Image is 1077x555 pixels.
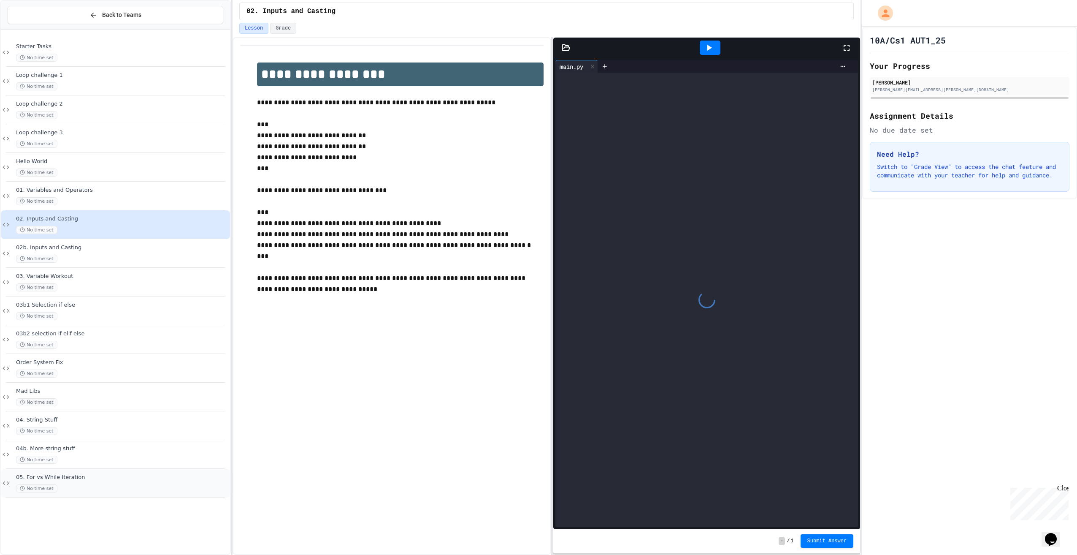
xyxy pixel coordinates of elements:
[787,538,790,544] span: /
[16,226,57,234] span: No time set
[16,456,57,464] span: No time set
[16,388,228,395] span: Mad Libs
[16,416,228,424] span: 04. String Stuff
[16,255,57,263] span: No time set
[870,110,1069,122] h2: Assignment Details
[16,187,228,194] span: 01. Variables and Operators
[877,163,1062,180] p: Switch to "Grade View" to access the chat feature and communicate with your teacher for help and ...
[16,283,57,291] span: No time set
[16,43,228,50] span: Starter Tasks
[16,197,57,205] span: No time set
[1007,484,1069,520] iframe: chat widget
[872,87,1067,93] div: [PERSON_NAME][EMAIL_ADDRESS][PERSON_NAME][DOMAIN_NAME]
[870,125,1069,135] div: No due date set
[877,149,1062,159] h3: Need Help?
[270,23,296,34] button: Grade
[16,302,228,309] span: 03b1 Selection if else
[16,445,228,452] span: 04b. More string stuff
[555,60,598,73] div: main.py
[16,101,228,108] span: Loop challenge 2
[869,3,895,23] div: My Account
[807,538,847,544] span: Submit Answer
[16,158,228,165] span: Hello World
[16,140,57,148] span: No time set
[16,341,57,349] span: No time set
[16,82,57,90] span: No time set
[16,359,228,366] span: Order System Fix
[16,370,57,378] span: No time set
[16,169,57,177] span: No time set
[16,398,57,406] span: No time set
[16,72,228,79] span: Loop challenge 1
[870,60,1069,72] h2: Your Progress
[16,484,57,492] span: No time set
[239,23,268,34] button: Lesson
[16,244,228,251] span: 02b. Inputs and Casting
[16,427,57,435] span: No time set
[16,215,228,223] span: 02. Inputs and Casting
[790,538,793,544] span: 1
[3,3,58,54] div: Chat with us now!Close
[872,79,1067,86] div: [PERSON_NAME]
[16,273,228,280] span: 03. Variable Workout
[555,62,587,71] div: main.py
[16,474,228,481] span: 05. For vs While Iteration
[102,11,141,19] span: Back to Teams
[801,534,854,548] button: Submit Answer
[246,6,336,16] span: 02. Inputs and Casting
[16,111,57,119] span: No time set
[16,54,57,62] span: No time set
[870,34,946,46] h1: 10A/Cs1 AUT1_25
[8,6,223,24] button: Back to Teams
[779,537,785,545] span: -
[16,330,228,337] span: 03b2 selection if elif else
[1042,521,1069,547] iframe: chat widget
[16,312,57,320] span: No time set
[16,129,228,136] span: Loop challenge 3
